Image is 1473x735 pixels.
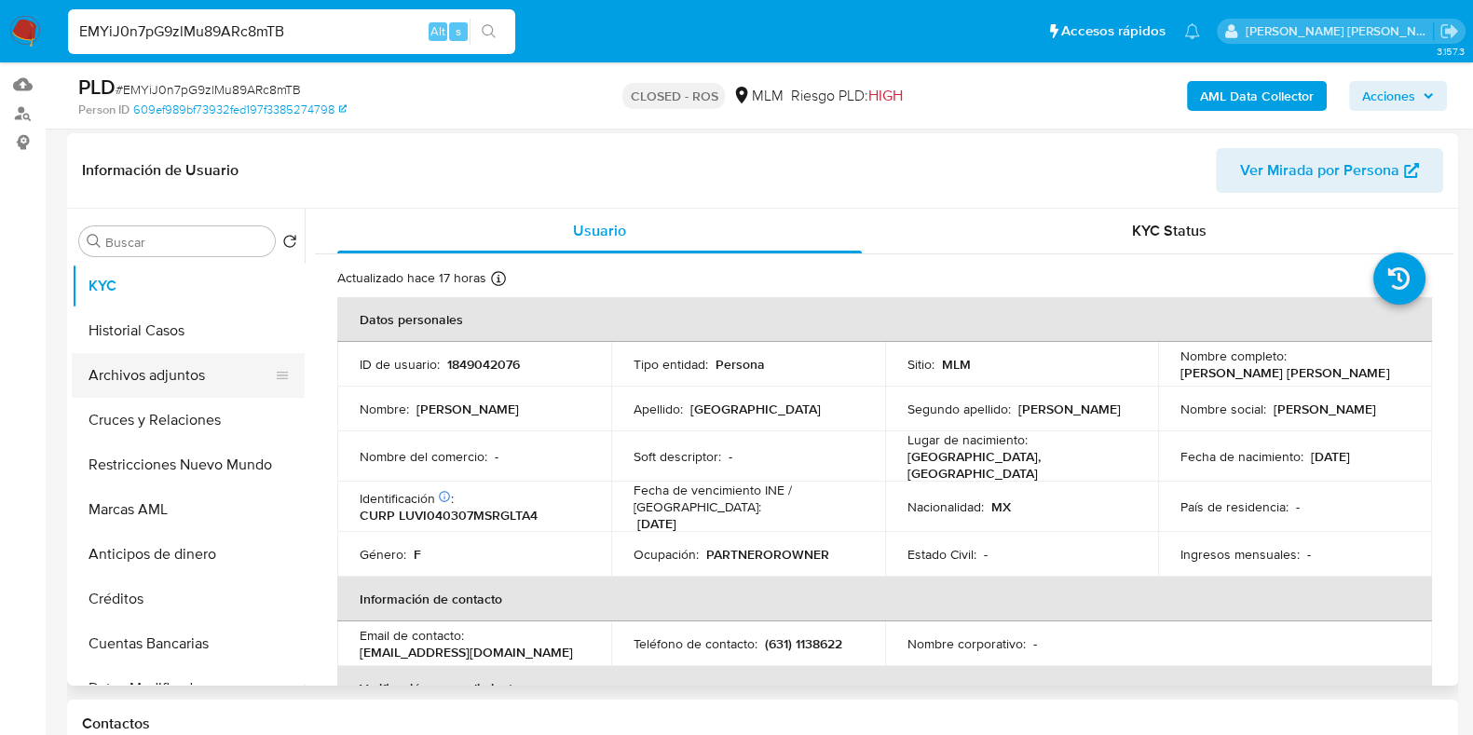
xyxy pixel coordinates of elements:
input: Buscar usuario o caso... [68,20,515,44]
span: Acciones [1362,81,1415,111]
p: Nombre corporativo : [907,635,1026,652]
button: Acciones [1349,81,1447,111]
p: - [1307,546,1311,563]
span: Accesos rápidos [1061,21,1166,41]
p: - [1033,635,1037,652]
button: Restricciones Nuevo Mundo [72,442,305,487]
button: Archivos adjuntos [72,353,290,398]
p: F [414,546,421,563]
button: search-icon [470,19,508,45]
p: Nombre completo : [1180,347,1287,364]
span: KYC Status [1132,220,1207,241]
span: Alt [430,22,445,40]
span: HIGH [867,85,902,106]
a: Notificaciones [1184,23,1200,39]
button: Créditos [72,577,305,621]
p: [DATE] [637,515,676,532]
button: Buscar [87,234,102,249]
p: Ocupación : [634,546,699,563]
p: Nacionalidad : [907,498,984,515]
button: Anticipos de dinero [72,532,305,577]
p: MLM [942,356,971,373]
p: Tipo entidad : [634,356,708,373]
button: Datos Modificados [72,666,305,711]
button: Historial Casos [72,308,305,353]
p: Apellido : [634,401,683,417]
p: Identificación : [360,490,454,507]
p: Nombre del comercio : [360,448,487,465]
p: CLOSED - ROS [622,83,725,109]
span: Riesgo PLD: [790,86,902,106]
p: Nombre : [360,401,409,417]
p: Ingresos mensuales : [1180,546,1300,563]
p: Género : [360,546,406,563]
div: MLM [732,86,783,106]
p: ID de usuario : [360,356,440,373]
p: Sitio : [907,356,934,373]
span: 3.157.3 [1436,44,1464,59]
a: Salir [1439,21,1459,41]
button: Cruces y Relaciones [72,398,305,442]
th: Datos personales [337,297,1432,342]
p: - [1296,498,1300,515]
p: [GEOGRAPHIC_DATA] [690,401,821,417]
p: [GEOGRAPHIC_DATA], [GEOGRAPHIC_DATA] [907,448,1129,482]
p: País de residencia : [1180,498,1289,515]
input: Buscar [105,234,267,251]
p: [PERSON_NAME] [1018,401,1121,417]
p: PARTNEROROWNER [706,546,829,563]
button: KYC [72,264,305,308]
span: Usuario [573,220,626,241]
p: Lugar de nacimiento : [907,431,1028,448]
p: - [984,546,988,563]
p: 1849042076 [447,356,520,373]
span: s [456,22,461,40]
h1: Contactos [82,715,1443,733]
p: daniela.lagunesrodriguez@mercadolibre.com.mx [1246,22,1434,40]
span: # EMYiJ0n7pG9zlMu89ARc8mTB [116,80,301,99]
p: Fecha de vencimiento INE / [GEOGRAPHIC_DATA] : [634,482,863,515]
button: Marcas AML [72,487,305,532]
p: Nombre social : [1180,401,1266,417]
h1: Información de Usuario [82,161,239,180]
p: (631) 1138622 [765,635,842,652]
p: [PERSON_NAME] [416,401,519,417]
p: Segundo apellido : [907,401,1011,417]
span: Ver Mirada por Persona [1240,148,1399,193]
p: Persona [716,356,765,373]
p: Teléfono de contacto : [634,635,757,652]
p: Soft descriptor : [634,448,721,465]
p: Fecha de nacimiento : [1180,448,1303,465]
p: - [729,448,732,465]
p: [EMAIL_ADDRESS][DOMAIN_NAME] [360,644,573,660]
p: Actualizado hace 17 horas [337,269,486,287]
th: Verificación y cumplimiento [337,666,1432,711]
p: [PERSON_NAME] [1274,401,1376,417]
p: Email de contacto : [360,627,464,644]
p: - [495,448,498,465]
th: Información de contacto [337,577,1432,621]
button: Volver al orden por defecto [282,234,297,254]
p: [DATE] [1311,448,1350,465]
button: Ver Mirada por Persona [1216,148,1443,193]
p: [PERSON_NAME] [PERSON_NAME] [1180,364,1389,381]
button: AML Data Collector [1187,81,1327,111]
p: CURP LUVI040307MSRGLTA4 [360,507,538,524]
b: PLD [78,72,116,102]
b: Person ID [78,102,130,118]
a: 609ef989bf73932fed197f3385274798 [133,102,347,118]
p: MX [991,498,1011,515]
p: Estado Civil : [907,546,976,563]
button: Cuentas Bancarias [72,621,305,666]
b: AML Data Collector [1200,81,1314,111]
